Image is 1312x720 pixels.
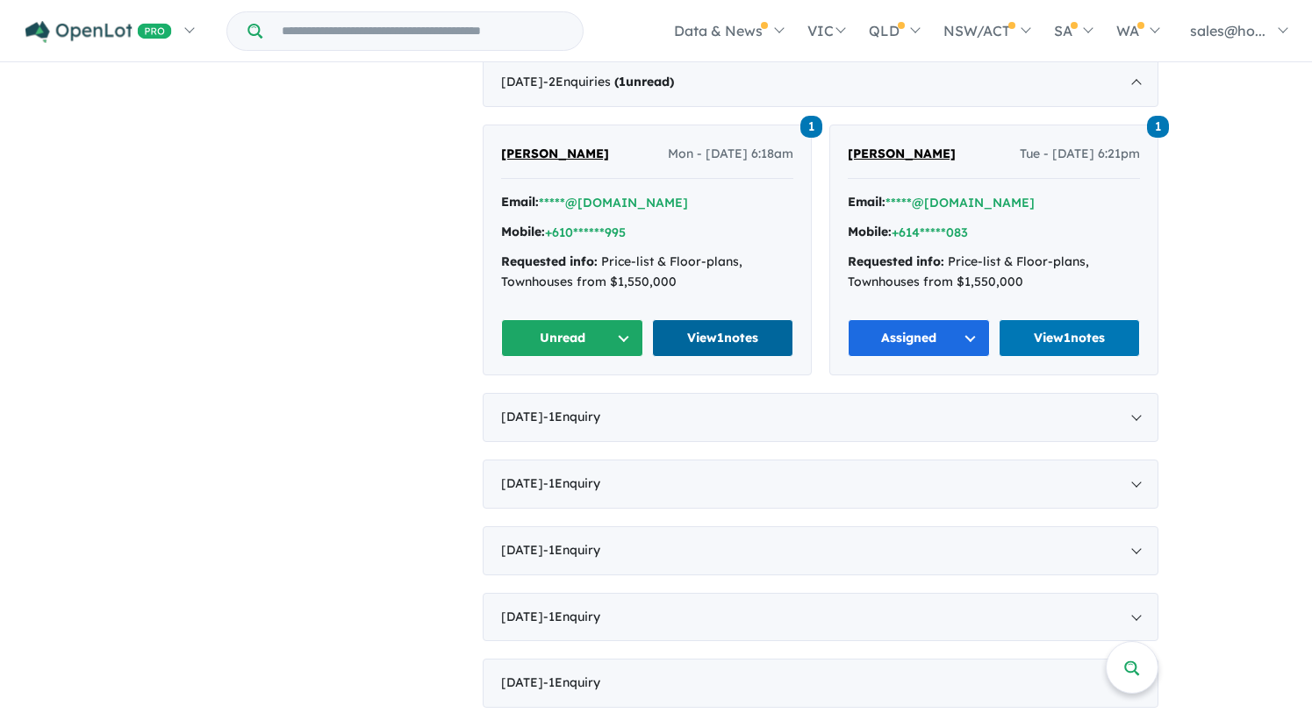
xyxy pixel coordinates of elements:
[848,224,892,239] strong: Mobile:
[619,74,626,89] span: 1
[1147,116,1169,138] span: 1
[543,674,600,690] span: - 1 Enquir y
[543,409,600,424] span: - 1 Enquir y
[848,144,956,165] a: [PERSON_NAME]
[266,12,579,50] input: Try estate name, suburb, builder or developer
[848,252,1140,294] div: Price-list & Floor-plans, Townhouses from $1,550,000
[25,21,172,43] img: Openlot PRO Logo White
[543,542,600,558] span: - 1 Enquir y
[483,526,1158,575] div: [DATE]
[1147,114,1169,138] a: 1
[483,58,1158,107] div: [DATE]
[668,144,793,165] span: Mon - [DATE] 6:18am
[848,194,885,210] strong: Email:
[848,319,990,357] button: Assigned
[543,74,674,89] span: - 2 Enquir ies
[483,460,1158,509] div: [DATE]
[501,253,598,269] strong: Requested info:
[501,319,643,357] button: Unread
[999,319,1141,357] a: View1notes
[543,609,600,624] span: - 1 Enquir y
[848,253,944,269] strong: Requested info:
[652,319,794,357] a: View1notes
[848,146,956,161] span: [PERSON_NAME]
[483,393,1158,442] div: [DATE]
[501,194,539,210] strong: Email:
[614,74,674,89] strong: ( unread)
[1020,144,1140,165] span: Tue - [DATE] 6:21pm
[483,593,1158,642] div: [DATE]
[800,116,822,138] span: 1
[1190,22,1265,39] span: sales@ho...
[483,659,1158,708] div: [DATE]
[501,146,609,161] span: [PERSON_NAME]
[543,475,600,491] span: - 1 Enquir y
[501,252,793,294] div: Price-list & Floor-plans, Townhouses from $1,550,000
[501,144,609,165] a: [PERSON_NAME]
[501,224,545,239] strong: Mobile:
[800,114,822,138] a: 1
